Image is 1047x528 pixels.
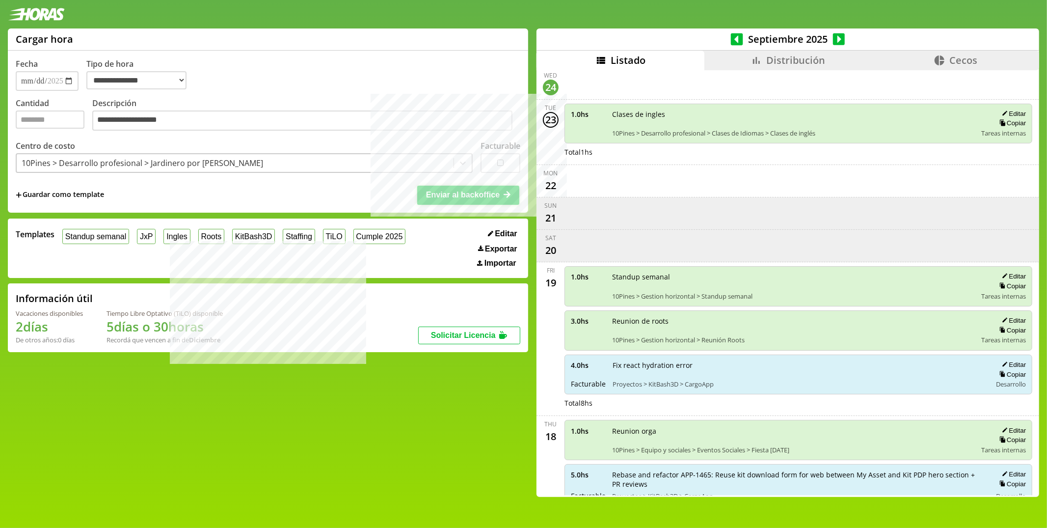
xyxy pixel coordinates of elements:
div: Sat [545,234,556,242]
div: 22 [543,177,559,193]
div: Total 1 hs [564,147,1032,157]
button: Editar [999,470,1026,478]
b: Diciembre [189,335,220,344]
span: Tareas internas [981,445,1026,454]
button: Editar [485,229,520,239]
div: Sun [545,201,557,210]
button: Copiar [996,436,1026,444]
span: Tareas internas [981,335,1026,344]
button: Editar [999,272,1026,280]
button: Standup semanal [62,229,129,244]
span: Enviar al backoffice [426,191,500,199]
div: Wed [544,71,558,80]
button: Enviar al backoffice [417,186,519,204]
h1: 5 días o 30 horas [107,318,223,335]
button: KitBash3D [232,229,275,244]
button: Editar [999,110,1026,118]
img: logotipo [8,8,65,21]
span: Proyectos > KitBash3D > CargoApp [612,492,985,500]
span: Clases de ingles [612,110,974,119]
div: Mon [544,169,558,177]
button: Copiar [996,326,1026,334]
span: Exportar [485,245,517,253]
span: 5.0 hs [571,470,605,479]
div: 18 [543,428,559,444]
span: 3.0 hs [571,316,605,326]
label: Facturable [481,140,520,151]
span: Tareas internas [981,292,1026,301]
textarea: Descripción [92,111,512,131]
span: Templates [16,229,54,240]
span: Solicitar Licencia [431,331,496,339]
span: 1.0 hs [571,272,605,281]
span: Editar [495,229,517,238]
span: Distribución [766,54,825,67]
button: Editar [999,426,1026,435]
span: Tareas internas [981,129,1026,138]
span: 10Pines > Desarrollo profesional > Clases de Idiomas > Clases de inglés [612,129,974,138]
div: Vacaciones disponibles [16,309,83,318]
span: Cecos [949,54,977,67]
button: Editar [999,316,1026,325]
div: Recordá que vencen a fin de [107,335,223,344]
label: Cantidad [16,98,92,134]
div: Thu [545,420,557,428]
span: Importar [484,259,516,268]
span: Desarrollo [996,492,1026,500]
h1: 2 días [16,318,83,335]
span: Rebase and refactor APP-1465: Reuse kit download form for web between My Asset and Kit PDP hero s... [612,470,985,489]
span: Proyectos > KitBash3D > CargoApp [613,380,985,389]
label: Descripción [92,98,520,134]
div: Tiempo Libre Optativo (TiLO) disponible [107,309,223,318]
span: Reunion orga [612,426,974,436]
span: +Guardar como template [16,190,104,200]
span: Standup semanal [612,272,974,281]
button: Staffing [283,229,315,244]
div: De otros años: 0 días [16,335,83,344]
h1: Cargar hora [16,32,73,46]
div: 10Pines > Desarrollo profesional > Jardinero por [PERSON_NAME] [22,158,263,168]
div: Fri [547,266,555,275]
span: 10Pines > Gestion horizontal > Reunión Roots [612,335,974,344]
button: Cumple 2025 [353,229,406,244]
span: 1.0 hs [571,426,605,436]
div: 24 [543,80,559,95]
button: Solicitar Licencia [418,327,520,344]
span: Facturable [571,379,606,389]
button: Ingles [163,229,190,244]
button: TiLO [323,229,346,244]
span: 1.0 hs [571,110,605,119]
button: Copiar [996,370,1026,379]
div: Tue [545,104,557,112]
span: Reunion de roots [612,316,974,326]
label: Fecha [16,58,38,69]
div: 23 [543,112,559,128]
span: Septiembre 2025 [743,32,833,46]
button: Roots [198,229,224,244]
span: + [16,190,22,200]
div: 20 [543,242,559,258]
span: 10Pines > Gestion horizontal > Standup semanal [612,292,974,301]
button: Copiar [996,119,1026,127]
div: 19 [543,275,559,290]
span: Listado [611,54,645,67]
label: Tipo de hora [86,58,194,91]
button: Copiar [996,282,1026,290]
label: Centro de costo [16,140,75,151]
select: Tipo de hora [86,71,187,89]
div: scrollable content [537,70,1039,496]
button: Editar [999,361,1026,369]
span: 4.0 hs [571,361,606,370]
span: Fix react hydration error [613,361,985,370]
input: Cantidad [16,111,84,129]
h2: Información útil [16,292,93,305]
span: Facturable [571,491,605,500]
button: Copiar [996,480,1026,488]
div: 21 [543,210,559,225]
span: Desarrollo [996,380,1026,389]
div: Total 8 hs [564,398,1032,408]
span: 10Pines > Equipo y sociales > Eventos Sociales > Fiesta [DATE] [612,445,974,454]
button: JxP [137,229,156,244]
button: Exportar [475,244,520,254]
